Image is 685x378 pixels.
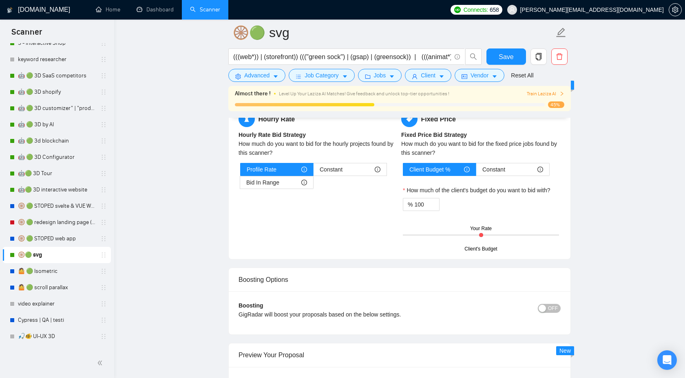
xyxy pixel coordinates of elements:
[18,296,95,312] a: video explainer
[358,69,402,82] button: folderJobscaret-down
[100,235,107,242] span: holder
[100,138,107,144] span: holder
[455,69,504,82] button: idcardVendorcaret-down
[289,69,354,82] button: barsJob Categorycaret-down
[190,6,220,13] a: searchScanner
[5,26,49,43] span: Scanner
[375,167,380,172] span: info-circle
[301,167,307,172] span: info-circle
[499,52,513,62] span: Save
[466,53,481,60] span: search
[233,52,451,62] input: Search Freelance Jobs...
[462,73,467,79] span: idcard
[439,73,444,79] span: caret-down
[409,163,450,176] span: Client Budget %
[235,89,271,98] span: Almost there !
[401,132,467,138] b: Fixed Price Bid Strategy
[301,180,307,185] span: info-circle
[482,163,505,176] span: Constant
[464,167,470,172] span: info-circle
[18,279,95,296] a: 🤷 🟢 scroll parallax
[18,214,95,231] a: 🛞 🟢 redesign landing page (animat*) | 3D
[559,91,564,96] span: right
[279,91,449,97] span: Level Up Your Laziza AI Matches! Give feedback and unlock top-tier opportunities !
[239,132,306,138] b: Hourly Rate Bid Strategy
[471,71,488,80] span: Vendor
[551,48,568,65] button: delete
[18,51,95,68] a: keyword researcher
[18,312,95,328] a: Cypress | QA | testi
[490,5,499,14] span: 658
[296,73,301,79] span: bars
[421,71,435,80] span: Client
[100,40,107,46] span: holder
[18,35,95,51] a: 5 - Interactive Shop
[18,149,95,165] a: 🤖 🟢 3D Configurator
[100,170,107,177] span: holder
[509,7,515,13] span: user
[239,268,561,291] div: Boosting Options
[239,310,480,319] div: GigRadar will boost your proposals based on the below settings.
[239,111,398,127] h5: Hourly Rate
[18,165,95,182] a: 🤖🟢 3D Tour
[464,5,488,14] span: Connects:
[669,7,682,13] a: setting
[464,245,497,253] div: Client's Budget
[18,182,95,198] a: 🤖🟢 3D interactive website
[511,71,533,80] a: Reset All
[401,111,418,127] span: tag
[320,163,342,176] span: Constant
[100,268,107,275] span: holder
[465,48,482,65] button: search
[342,73,348,79] span: caret-down
[18,100,95,116] a: 🤖 🟢 3D customizer" | "product customizer"
[559,347,571,354] span: New
[100,89,107,95] span: holder
[244,71,270,80] span: Advanced
[18,68,95,84] a: 🤖 🟢 3D SaaS competitors
[18,247,95,263] a: 🛞🟢 svg
[548,101,564,108] span: 45%
[100,203,107,209] span: holder
[454,7,461,13] img: upwork-logo.png
[239,343,561,367] div: Preview Your Proposal
[18,328,95,345] a: 🎣🐠 UI-UX 3D
[401,139,561,157] div: How much do you want to bid for the fixed price jobs found by this scanner?
[530,48,547,65] button: copy
[233,22,554,43] input: Scanner name...
[556,27,566,38] span: edit
[96,6,120,13] a: homeHome
[18,133,95,149] a: 🤖 🟢 3d blockchain
[239,111,255,127] span: hourglass
[100,105,107,112] span: holder
[97,359,105,367] span: double-left
[527,90,564,98] span: Train Laziza AI
[18,231,95,247] a: 🛞 🟢 STOPED web app
[669,7,681,13] span: setting
[455,54,460,59] span: info-circle
[137,6,174,13] a: dashboardDashboard
[100,187,107,193] span: holder
[401,111,561,127] h5: Fixed Price
[100,333,107,340] span: holder
[7,4,13,17] img: logo
[100,252,107,258] span: holder
[100,154,107,160] span: holder
[18,345,95,361] a: 🎣🐠 development
[486,48,526,65] button: Save
[228,69,285,82] button: settingAdvancedcaret-down
[669,3,682,16] button: setting
[412,73,418,79] span: user
[414,198,439,211] input: How much of the client's budget do you want to bid with?
[100,301,107,307] span: holder
[246,176,279,189] span: Bid In Range
[239,139,398,157] div: How much do you want to bid for the hourly projects found by this scanner?
[18,263,95,279] a: 🤷 🟢 Isometric
[100,73,107,79] span: holder
[403,186,550,195] label: How much of the client's budget do you want to bid with?
[305,71,338,80] span: Job Category
[18,84,95,100] a: 🤖 🟢 3D shopify
[100,284,107,291] span: holder
[492,73,497,79] span: caret-down
[18,116,95,133] a: 🤖 🟢 3D by AI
